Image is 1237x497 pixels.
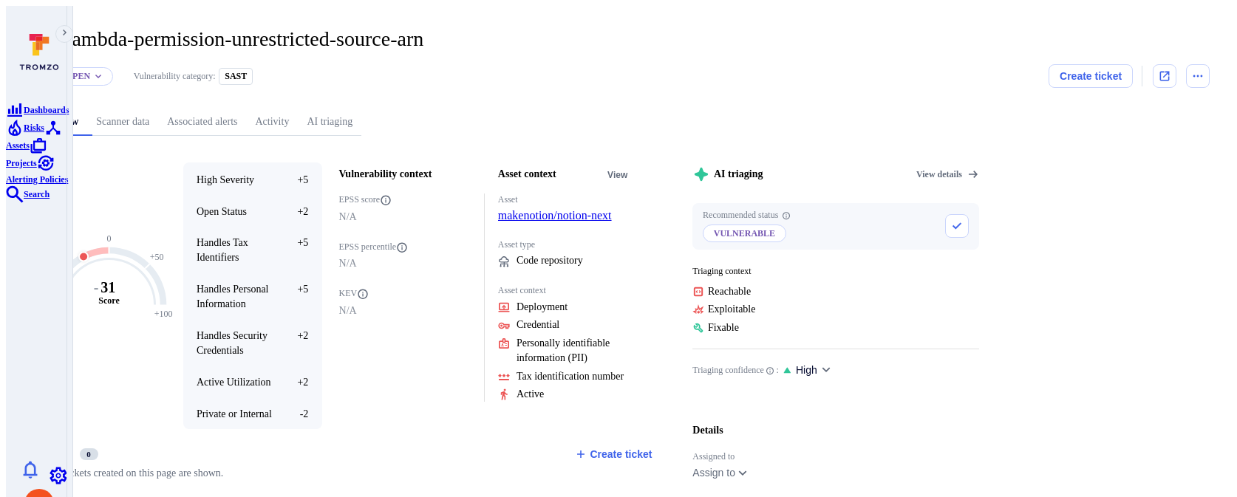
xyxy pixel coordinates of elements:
span: Projects [6,158,37,168]
span: High Severity [197,174,254,185]
span: Assigned to [692,451,978,462]
span: Asset context [498,285,631,296]
span: Search [24,189,50,199]
div: Collapse [27,429,666,495]
button: Accept recommended status [945,214,969,238]
span: Handles Personal Information [197,284,269,309]
button: Options menu [1186,64,1210,88]
text: 0 [106,233,111,244]
a: Alerting Policies [6,156,68,185]
button: High [796,363,832,378]
a: AI triaging [298,109,361,136]
span: Private or Internal Asset [197,408,272,434]
h2: Details [692,423,723,438]
svg: AI triaging agent's recommendation for vulnerability status [782,211,791,220]
button: Expand dropdown [94,72,103,80]
span: Triaging context [692,266,978,277]
button: Open [66,70,90,82]
text: Score [98,295,120,305]
div: Click to view all asset context details [604,168,631,181]
span: EPSS score [339,194,472,206]
a: Risks [6,120,44,133]
i: Expand navigation menu [60,28,69,40]
span: +5 [280,173,308,188]
span: Active Utilization [197,377,271,388]
div: SAST [219,68,253,85]
text: +100 [154,308,172,318]
div: Vulnerability tabs [27,109,1210,136]
span: Handles Security Credentials [197,330,267,356]
h2: AI triaging [692,165,763,183]
span: Dashboards [24,105,69,115]
span: 0 [80,448,98,460]
span: Handles Tax Identifiers [197,237,248,263]
span: +2 [280,205,308,219]
span: KEV [339,288,472,300]
tspan: 31 [100,278,115,295]
span: +2 [280,375,308,390]
text: +50 [149,252,163,262]
span: Reachable [692,284,978,299]
span: Click to view evidence [517,318,559,332]
span: +2 [280,329,308,358]
span: Vulnerability category: [134,71,216,82]
h2: Asset context [498,167,556,182]
button: Assign to [692,467,735,479]
span: N/A [339,304,472,318]
span: Alerting Policies [6,174,68,185]
div: Open original issue [1153,64,1176,88]
a: Associated alerts [158,109,246,136]
span: Risks [24,123,44,133]
span: N/A [339,210,472,224]
button: Expand dropdown [737,467,749,479]
span: Open Status [197,206,247,217]
span: Exploitable [692,302,978,317]
a: Search [6,187,50,199]
button: Notifications [11,458,49,481]
tspan: - [93,278,98,295]
span: +5 [280,282,308,312]
section: tickets card [27,429,666,495]
a: View details [916,168,979,180]
span: N/A [339,256,472,271]
button: View [604,170,631,181]
span: Click to view evidence [517,300,568,315]
span: Code repository [517,253,583,268]
div: Triaging confidence : [692,365,778,376]
span: -2 [280,407,308,436]
span: Assets [6,140,30,151]
span: Click to view evidence [517,369,624,384]
span: EPSS percentile [339,241,472,253]
span: Asset [498,194,631,205]
span: +5 [280,236,308,265]
a: Activity [247,109,299,136]
span: aws-lambda-permission-unrestricted-source-arn [27,27,423,50]
button: Create ticket [1049,64,1132,88]
span: Recommended status [703,210,791,221]
span: Click to view evidence [517,387,544,402]
p: Vulnerable [703,224,786,243]
button: Expand navigation menu [55,25,73,43]
span: Only tickets created on this page are shown. [41,467,223,479]
g: The vulnerability score is based on the parameters defined in the settings [79,278,138,305]
span: High [796,363,817,377]
span: Fixable [692,321,978,335]
a: Dashboards [6,103,69,115]
h2: Vulnerability context [339,167,432,182]
span: Asset type [498,239,631,250]
span: Click to view evidence [517,336,631,366]
button: Create ticket [575,448,652,461]
svg: AI Triaging Agent self-evaluates the confidence behind recommended status based on the depth and ... [766,366,774,375]
a: Scanner data [87,109,158,136]
a: Settings [50,468,67,481]
a: makenotion/notion-next [498,209,612,222]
